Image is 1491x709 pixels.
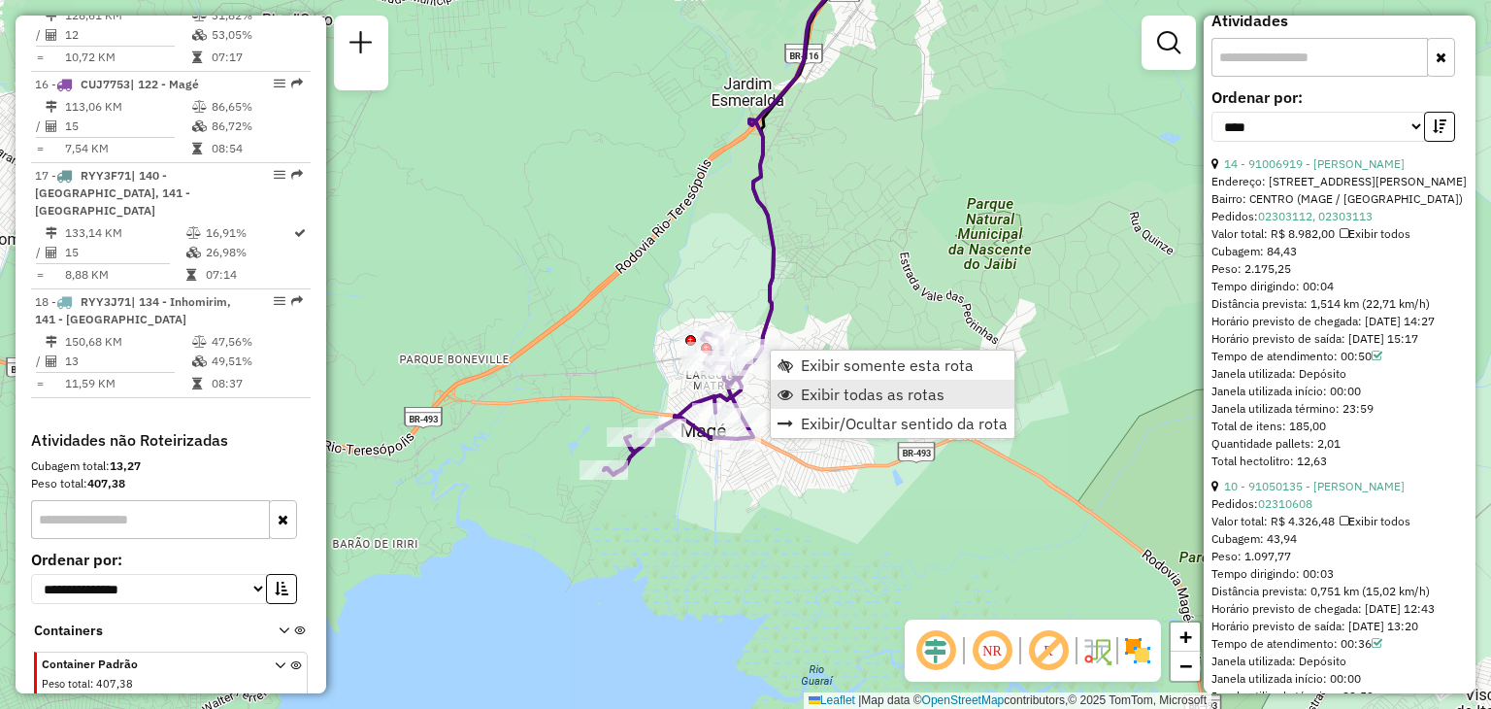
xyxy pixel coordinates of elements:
[192,378,202,389] i: Tempo total em rota
[46,29,57,41] i: Total de Atividades
[46,227,57,239] i: Distância Total
[1211,365,1468,383] div: Janela utilizada: Depósito
[1149,23,1188,62] a: Exibir filtros
[64,243,185,262] td: 15
[274,169,285,181] em: Opções
[192,101,207,113] i: % de utilização do peso
[1224,156,1405,171] a: 14 - 91006919 - [PERSON_NAME]
[266,574,297,604] button: Ordem crescente
[81,168,131,183] span: RYY3F71
[1211,583,1468,600] div: Distância prevista: 0,751 km (15,02 km/h)
[1211,513,1468,530] div: Valor total: R$ 4.326,48
[274,78,285,89] em: Opções
[31,431,311,450] h4: Atividades não Roteirizadas
[1211,85,1468,109] label: Ordenar por:
[771,351,1014,380] li: Exibir somente esta rota
[211,374,303,393] td: 08:37
[42,656,251,673] span: Container Padrão
[912,627,959,674] span: Ocultar deslocamento
[1211,635,1468,653] div: Tempo de atendimento: 00:36
[809,693,855,707] a: Leaflet
[81,77,130,91] span: CUJ7753
[186,227,201,239] i: % de utilização do peso
[804,692,1211,709] div: Map data © contributors,© 2025 TomTom, Microsoft
[1211,435,1468,453] div: Quantidade pallets: 2,01
[35,25,45,45] td: /
[1211,400,1468,418] div: Janela utilizada término: 23:59
[1372,349,1382,363] a: Com service time
[801,416,1008,431] span: Exibir/Ocultar sentido da rota
[211,332,303,352] td: 47,56%
[35,139,45,158] td: =
[186,269,196,281] i: Tempo total em rota
[1211,688,1468,705] div: Janela utilizada término: 23:59
[1372,636,1382,651] a: Com service time
[90,677,93,691] span: :
[35,168,190,218] span: | 140 - [GEOGRAPHIC_DATA], 141 - [GEOGRAPHIC_DATA]
[801,357,974,373] span: Exibir somente esta rota
[1171,652,1200,681] a: Zoom out
[294,227,306,239] i: Rota otimizada
[31,475,311,492] div: Peso total:
[64,223,185,243] td: 133,14 KM
[35,294,231,326] span: | 134 - Inhomirim, 141 - [GEOGRAPHIC_DATA]
[35,265,45,285] td: =
[1211,190,1468,208] div: Bairro: CENTRO (MAGE / [GEOGRAPHIC_DATA])
[64,332,191,352] td: 150,68 KM
[46,336,57,348] i: Distância Total
[64,117,191,136] td: 15
[211,117,303,136] td: 86,72%
[64,139,191,158] td: 7,54 KM
[64,25,191,45] td: 12
[969,627,1015,674] span: Ocultar NR
[342,23,381,67] a: Nova sessão e pesquisa
[192,120,207,132] i: % de utilização da cubagem
[205,265,292,285] td: 07:14
[46,10,57,21] i: Distância Total
[42,677,90,691] span: Peso total
[1211,495,1468,513] div: Pedidos:
[1424,112,1455,142] button: Ordem decrescente
[1122,635,1153,666] img: Exibir/Ocultar setores
[211,139,303,158] td: 08:54
[192,355,207,367] i: % de utilização da cubagem
[211,6,303,25] td: 31,82%
[1211,670,1468,688] div: Janela utilizada início: 00:00
[192,29,207,41] i: % de utilização da cubagem
[110,458,141,473] strong: 13,27
[1211,278,1468,295] div: Tempo dirigindo: 00:04
[1211,330,1468,348] div: Horário previsto de saída: [DATE] 15:17
[1211,261,1291,276] span: Peso: 2.175,25
[46,101,57,113] i: Distância Total
[130,77,199,91] span: | 122 - Magé
[87,476,125,490] strong: 407,38
[1211,173,1468,190] div: Endereço: [STREET_ADDRESS][PERSON_NAME]
[1340,226,1410,241] span: Exibir todos
[1025,627,1072,674] span: Exibir rótulo
[64,97,191,117] td: 113,06 KM
[1171,623,1200,652] a: Zoom in
[211,97,303,117] td: 86,65%
[771,409,1014,438] li: Exibir/Ocultar sentido da rota
[1211,565,1468,583] div: Tempo dirigindo: 00:03
[1258,496,1312,511] a: 02310608
[64,265,185,285] td: 8,88 KM
[64,48,191,67] td: 10,72 KM
[211,352,303,371] td: 49,51%
[1211,208,1468,225] div: Pedidos:
[1211,418,1468,435] div: Total de itens: 185,00
[46,247,57,258] i: Total de Atividades
[192,336,207,348] i: % de utilização do peso
[31,457,311,475] div: Cubagem total:
[81,294,131,309] span: RYY3J71
[1211,549,1291,563] span: Peso: 1.097,77
[1211,12,1468,30] h4: Atividades
[35,243,45,262] td: /
[205,243,292,262] td: 26,98%
[35,48,45,67] td: =
[64,352,191,371] td: 13
[291,78,303,89] em: Rota exportada
[274,295,285,307] em: Opções
[1211,653,1468,670] div: Janela utilizada: Depósito
[34,621,253,641] span: Containers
